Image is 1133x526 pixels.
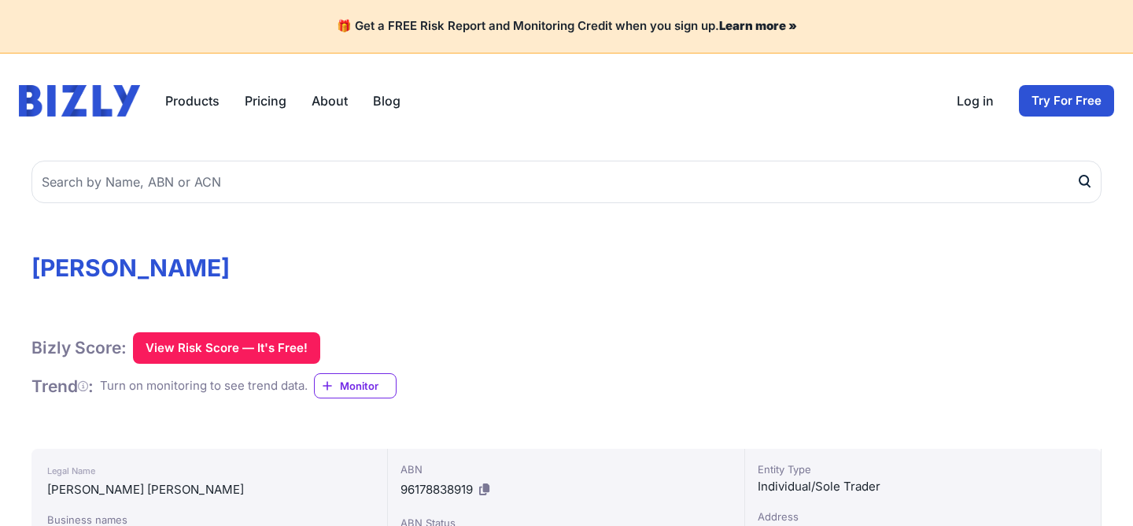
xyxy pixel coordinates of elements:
[100,377,308,395] div: Turn on monitoring to see trend data.
[19,19,1114,34] h4: 🎁 Get a FREE Risk Report and Monitoring Credit when you sign up.
[47,461,371,480] div: Legal Name
[400,482,473,497] span: 96178838919
[31,337,127,358] h1: Bizly Score:
[400,461,731,477] div: ABN
[47,480,371,499] div: [PERSON_NAME] [PERSON_NAME]
[31,254,1102,282] h1: [PERSON_NAME]
[758,477,1088,496] div: Individual/Sole Trader
[1019,85,1114,117] a: Try For Free
[31,161,1102,203] input: Search by Name, ABN or ACN
[340,378,396,394] span: Monitor
[719,18,797,33] a: Learn more »
[758,461,1088,477] div: Entity Type
[373,91,400,110] a: Blog
[314,373,397,398] a: Monitor
[165,91,220,110] button: Products
[31,376,94,397] h1: Trend :
[245,91,286,110] a: Pricing
[133,332,320,364] button: View Risk Score — It's Free!
[957,91,994,110] a: Log in
[758,509,1088,524] div: Address
[312,91,348,110] a: About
